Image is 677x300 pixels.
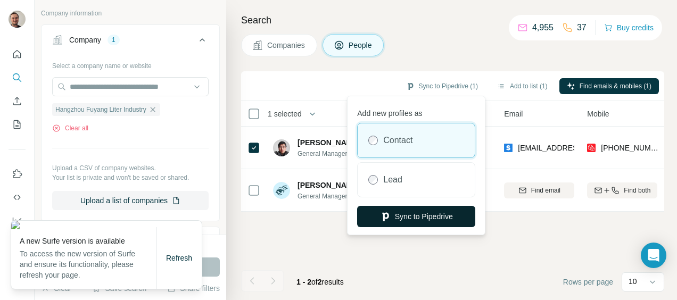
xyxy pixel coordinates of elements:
[9,91,26,111] button: Enrich CSV
[383,173,402,186] label: Lead
[9,11,26,28] img: Avatar
[587,182,657,198] button: Find both
[504,182,574,198] button: Find email
[504,109,523,119] span: Email
[587,109,609,119] span: Mobile
[69,35,101,45] div: Company
[490,78,555,94] button: Add to list (1)
[601,144,668,152] span: [PHONE_NUMBER]
[9,164,26,184] button: Use Surfe on LinkedIn
[580,81,651,91] span: Find emails & mobiles (1)
[624,186,650,195] span: Find both
[298,191,385,201] span: General Manager
[9,115,26,134] button: My lists
[298,149,385,159] span: General Manager
[587,143,596,153] img: provider prospeo logo
[9,211,26,230] button: Dashboard
[9,188,26,207] button: Use Surfe API
[159,248,200,268] button: Refresh
[399,78,485,94] button: Sync to Pipedrive (1)
[298,180,360,190] span: [PERSON_NAME]
[629,276,637,287] p: 10
[273,182,290,199] img: Avatar
[357,206,475,227] button: Sync to Pipedrive
[52,123,88,133] button: Clear all
[563,277,613,287] span: Rows per page
[298,137,360,148] span: [PERSON_NAME]
[241,13,664,28] h4: Search
[604,20,654,35] button: Buy credits
[9,45,26,64] button: Quick start
[559,78,659,94] button: Find emails & mobiles (1)
[641,243,666,268] div: Open Intercom Messenger
[108,35,120,45] div: 1
[55,105,146,114] span: Hangzhou Fuyang Liter Industry
[296,278,344,286] span: results
[357,104,475,119] p: Add new profiles as
[52,173,209,182] p: Your list is private and won't be saved or shared.
[531,186,560,195] span: Find email
[273,139,290,156] img: Avatar
[166,254,192,262] span: Refresh
[42,27,219,57] button: Company1
[296,278,311,286] span: 1 - 2
[349,40,373,51] span: People
[20,236,156,246] p: A new Surfe version is available
[318,278,322,286] span: 2
[267,40,306,51] span: Companies
[52,191,209,210] button: Upload a list of companies
[383,134,412,147] label: Contact
[9,68,26,87] button: Search
[52,57,209,71] div: Select a company name or website
[41,9,220,18] p: Company information
[268,109,302,119] span: 1 selected
[9,235,26,254] button: Feedback
[518,144,644,152] span: [EMAIL_ADDRESS][DOMAIN_NAME]
[11,221,202,229] img: 01678888-ebc9-4cdc-80d3-c9251c374fd1
[311,278,318,286] span: of
[52,163,209,173] p: Upload a CSV of company websites.
[532,21,554,34] p: 4,955
[577,21,587,34] p: 37
[504,143,513,153] img: provider skrapp logo
[20,248,156,280] p: To access the new version of Surfe and ensure its functionality, please refresh your page.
